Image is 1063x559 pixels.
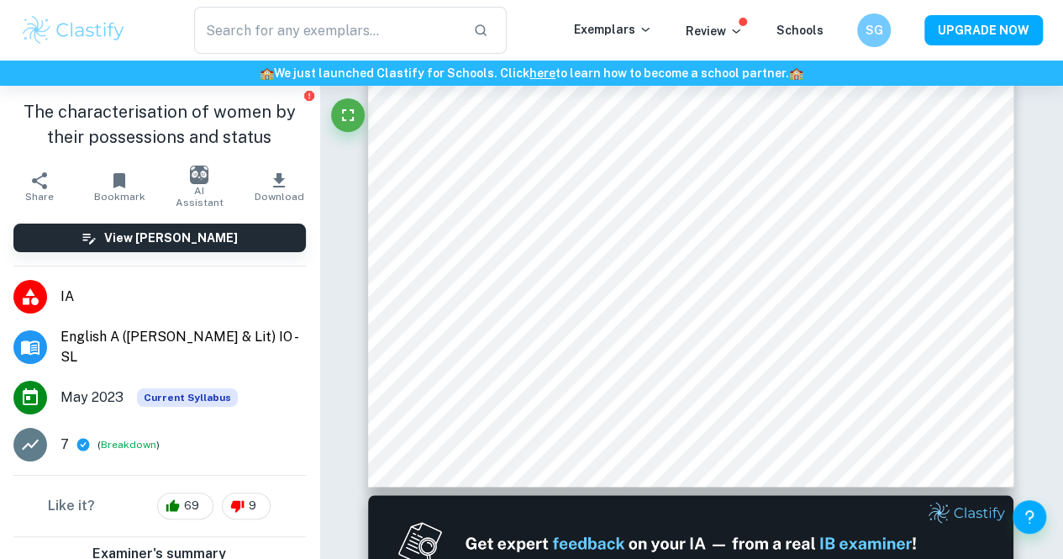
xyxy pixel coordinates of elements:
button: Fullscreen [331,98,365,132]
div: 9 [222,493,271,519]
a: here [529,66,555,80]
span: Download [255,191,304,203]
span: 69 [175,498,208,514]
input: Search for any exemplars... [194,7,460,54]
p: 7 [61,435,69,455]
button: Download [239,163,319,210]
img: AI Assistant [190,166,208,184]
button: View [PERSON_NAME] [13,224,306,252]
div: 69 [157,493,213,519]
button: Bookmark [80,163,160,210]
h6: View [PERSON_NAME] [104,229,238,247]
p: Exemplars [574,20,652,39]
div: This exemplar is based on the current syllabus. Feel free to refer to it for inspiration/ideas wh... [137,388,238,407]
span: 🏫 [260,66,274,80]
h1: The characterisation of women by their possessions and status [13,99,306,150]
span: AI Assistant [170,185,229,208]
span: English A ([PERSON_NAME] & Lit) IO - SL [61,327,306,367]
h6: Like it? [48,496,95,516]
p: Review [686,22,743,40]
a: Schools [776,24,824,37]
button: Help and Feedback [1013,500,1046,534]
img: Clastify logo [20,13,127,47]
h6: SG [865,21,884,40]
button: AI Assistant [160,163,239,210]
span: 🏫 [789,66,803,80]
span: Bookmark [94,191,145,203]
button: UPGRADE NOW [924,15,1043,45]
span: IA [61,287,306,307]
span: May 2023 [61,388,124,408]
span: ( ) [97,437,160,453]
span: Current Syllabus [137,388,238,407]
span: Share [25,191,54,203]
button: Report issue [303,89,316,102]
h6: We just launched Clastify for Schools. Click to learn how to become a school partner. [3,64,1060,82]
span: 9 [239,498,266,514]
button: SG [857,13,891,47]
button: Breakdown [101,437,156,452]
